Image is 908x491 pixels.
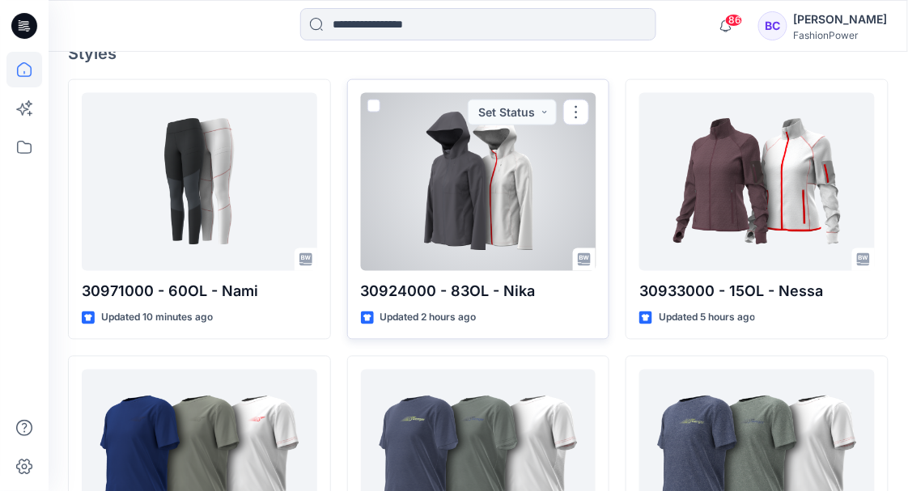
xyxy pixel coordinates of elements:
div: FashionPower [794,29,888,41]
div: [PERSON_NAME] [794,10,888,29]
div: BC [758,11,787,40]
p: Updated 10 minutes ago [101,310,213,327]
a: 30933000 - 15OL - Nessa [639,93,875,271]
p: Updated 2 hours ago [380,310,477,327]
h4: Styles [68,44,889,63]
p: 30924000 - 83OL - Nika [361,281,596,303]
p: Updated 5 hours ago [659,310,755,327]
p: 30933000 - 15OL - Nessa [639,281,875,303]
a: 30924000 - 83OL - Nika [361,93,596,271]
p: 30971000 - 60OL - Nami [82,281,317,303]
a: 30971000 - 60OL - Nami [82,93,317,271]
span: 86 [725,14,743,27]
